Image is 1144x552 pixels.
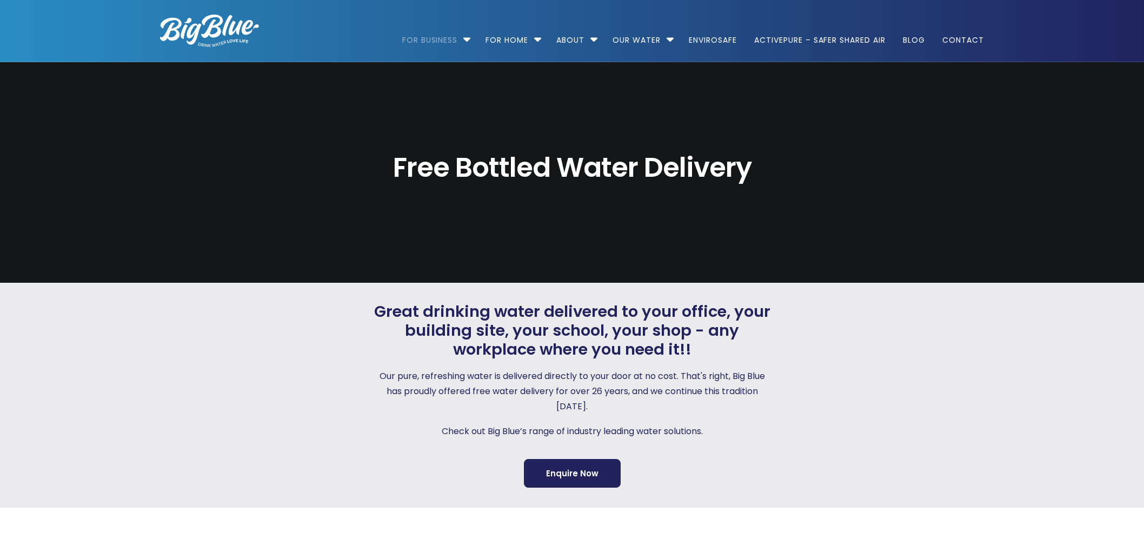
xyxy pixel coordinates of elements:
a: Enquire Now [524,459,621,488]
p: Check out Big Blue’s range of industry leading water solutions. [371,424,773,439]
p: Our pure, refreshing water is delivered directly to your door at no cost. That's right, Big Blue ... [371,369,773,414]
span: Great drinking water delivered to your office, your building site, your school, your shop - any w... [371,302,773,358]
span: Free Bottled Water Delivery [160,154,984,181]
img: logo [160,15,259,47]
